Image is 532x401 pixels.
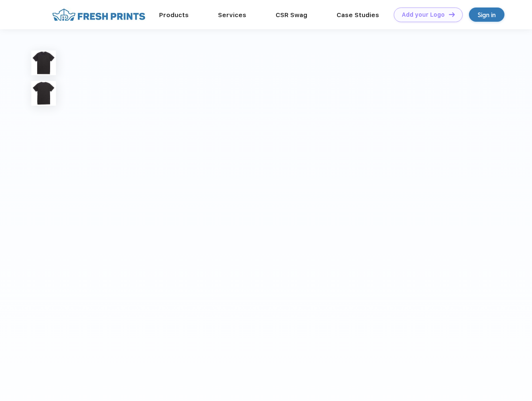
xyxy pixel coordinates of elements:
[276,11,307,19] a: CSR Swag
[478,10,496,20] div: Sign in
[31,51,56,75] img: func=resize&h=100
[449,12,455,17] img: DT
[159,11,189,19] a: Products
[31,81,56,106] img: func=resize&h=100
[50,8,148,22] img: fo%20logo%202.webp
[469,8,504,22] a: Sign in
[402,11,445,18] div: Add your Logo
[218,11,246,19] a: Services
